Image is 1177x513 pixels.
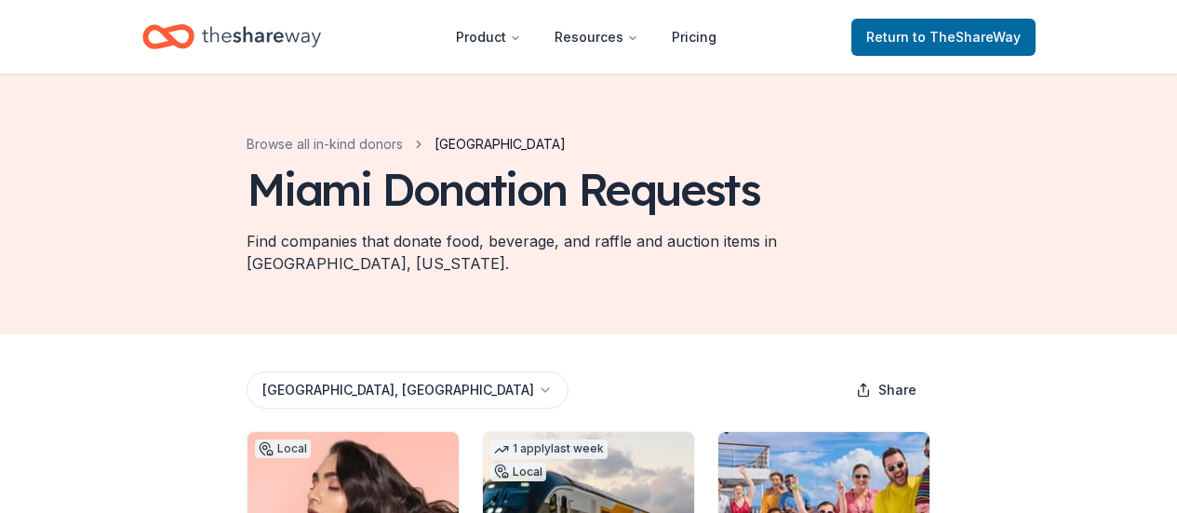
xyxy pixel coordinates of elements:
a: Pricing [657,19,731,56]
button: Product [441,19,536,56]
nav: Main [441,15,731,59]
nav: breadcrumb [247,133,566,155]
div: Miami Donation Requests [247,163,760,215]
button: Resources [540,19,653,56]
span: Return [866,26,1021,48]
div: Find companies that donate food, beverage, and raffle and auction items in [GEOGRAPHIC_DATA], [US... [247,230,931,275]
span: to TheShareWay [913,29,1021,45]
a: Browse all in-kind donors [247,133,403,155]
div: Local [255,439,311,458]
div: 1 apply last week [490,439,608,459]
span: [GEOGRAPHIC_DATA] [435,133,566,155]
span: Share [878,379,916,401]
a: Returnto TheShareWay [851,19,1036,56]
div: Local [490,463,546,481]
a: Home [142,15,321,59]
button: Share [841,371,931,409]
